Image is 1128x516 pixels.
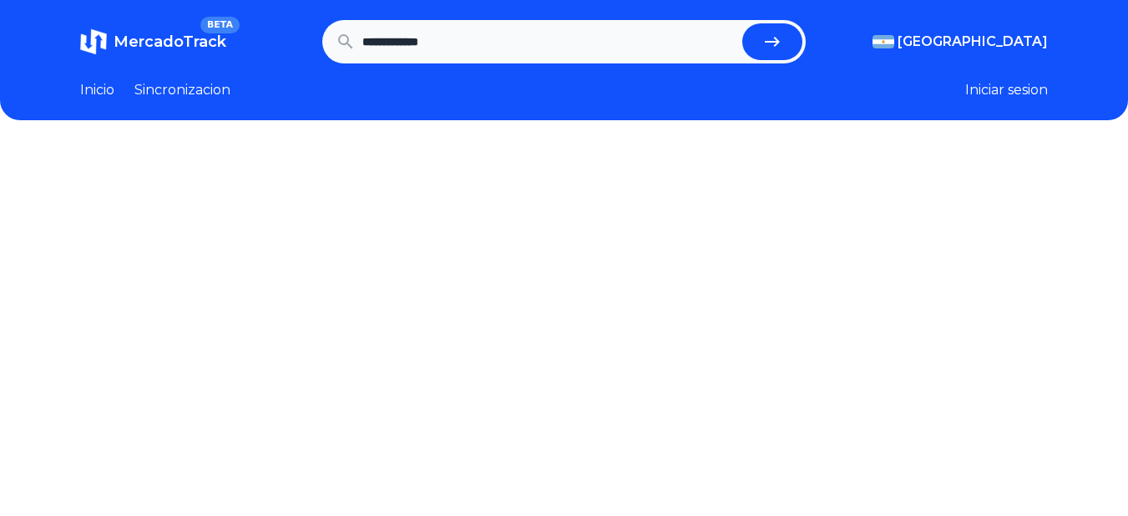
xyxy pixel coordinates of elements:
a: MercadoTrackBETA [80,28,226,55]
button: [GEOGRAPHIC_DATA] [873,32,1048,52]
a: Inicio [80,80,114,100]
img: Argentina [873,35,894,48]
span: [GEOGRAPHIC_DATA] [898,32,1048,52]
a: Sincronizacion [134,80,230,100]
span: MercadoTrack [114,33,226,51]
img: MercadoTrack [80,28,107,55]
span: BETA [200,17,240,33]
button: Iniciar sesion [965,80,1048,100]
